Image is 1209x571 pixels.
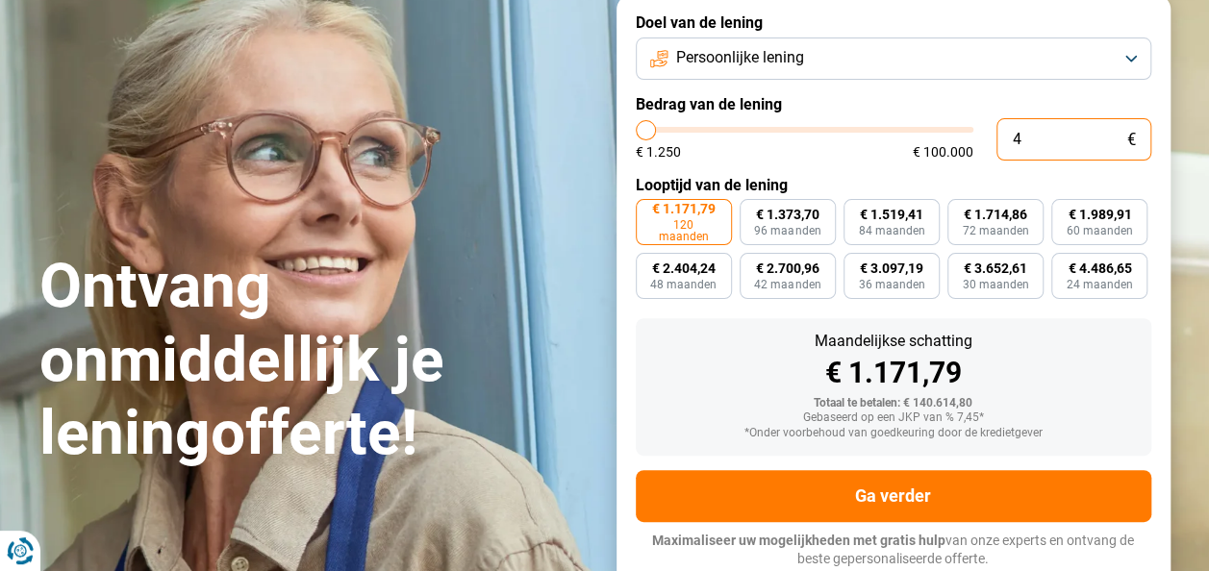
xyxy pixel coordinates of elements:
span: € 3.652,61 [964,261,1027,275]
span: 48 maanden [650,279,717,290]
div: Gebaseerd op een JKP van % 7,45* [651,411,1136,425]
span: € 1.989,91 [1068,208,1131,221]
span: € [1127,132,1136,148]
span: € 1.250 [636,145,681,159]
button: Persoonlijke lening [636,37,1151,80]
span: 72 maanden [963,225,1029,236]
div: *Onder voorbehoud van goedkeuring door de kredietgever [651,427,1136,440]
span: 120 maanden [648,219,719,242]
div: € 1.171,79 [651,359,1136,387]
span: 30 maanden [963,279,1029,290]
button: Ga verder [636,470,1151,522]
label: Doel van de lening [636,13,1151,32]
span: € 100.000 [913,145,973,159]
p: van onze experts en ontvang de beste gepersonaliseerde offerte. [636,532,1151,569]
span: 24 maanden [1067,279,1133,290]
span: € 2.700,96 [756,261,819,275]
span: € 2.404,24 [652,261,716,275]
span: Maximaliseer uw mogelijkheden met gratis hulp [652,533,945,548]
span: € 3.097,19 [860,261,923,275]
span: Persoonlijke lening [676,47,804,68]
span: 96 maanden [754,225,820,236]
h1: Ontvang onmiddellijk je leningofferte! [39,250,593,471]
span: 60 maanden [1067,225,1133,236]
div: Maandelijkse schatting [651,334,1136,349]
label: Bedrag van de lening [636,95,1151,113]
span: € 1.519,41 [860,208,923,221]
span: 42 maanden [754,279,820,290]
span: € 1.714,86 [964,208,1027,221]
span: € 4.486,65 [1068,261,1131,275]
div: Totaal te betalen: € 140.614,80 [651,397,1136,410]
span: 36 maanden [858,279,924,290]
span: € 1.373,70 [756,208,819,221]
span: 84 maanden [858,225,924,236]
span: € 1.171,79 [652,202,716,215]
label: Looptijd van de lening [636,176,1151,194]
